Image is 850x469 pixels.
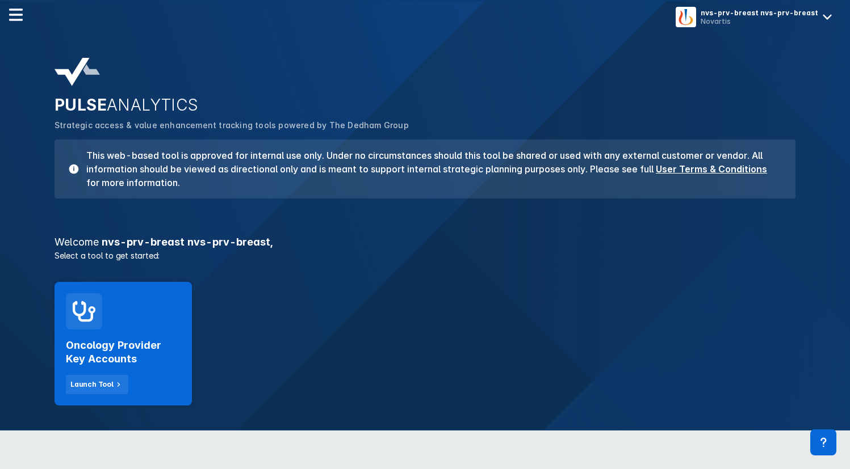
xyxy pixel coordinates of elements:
h2: PULSE [55,95,795,115]
h3: nvs-prv-breast nvs-prv-breast , [48,237,802,247]
p: Strategic access & value enhancement tracking tools powered by The Dedham Group [55,119,795,132]
span: Welcome [55,236,99,248]
div: Launch Tool [70,379,114,390]
h3: This web-based tool is approved for internal use only. Under no circumstances should this tool be... [79,149,782,189]
p: Select a tool to get started: [48,250,802,261]
div: nvs-prv-breast nvs-prv-breast [701,9,818,17]
div: Novartis [701,17,818,26]
img: menu--horizontal.svg [9,8,23,22]
img: pulse-analytics-logo [55,58,100,86]
span: ANALYTICS [107,95,199,115]
button: Launch Tool [66,375,128,394]
h2: Oncology Provider Key Accounts [66,339,181,366]
div: Contact Support [810,429,836,455]
a: Oncology Provider Key AccountsLaunch Tool [55,282,192,405]
a: User Terms & Conditions [656,163,767,175]
img: menu button [678,9,694,25]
